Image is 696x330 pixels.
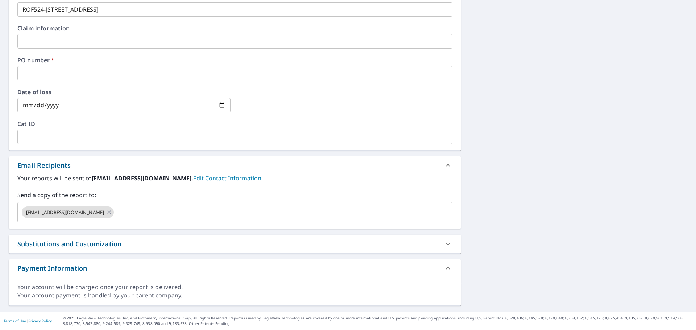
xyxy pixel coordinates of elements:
p: © 2025 Eagle View Technologies, Inc. and Pictometry International Corp. All Rights Reserved. Repo... [63,316,692,326]
div: Email Recipients [9,156,461,174]
label: PO number [17,57,452,63]
a: Privacy Policy [28,318,52,323]
label: Claim information [17,25,452,31]
div: [EMAIL_ADDRESS][DOMAIN_NAME] [22,206,114,218]
div: Substitutions and Customization [17,239,121,249]
p: | [4,319,52,323]
a: EditContactInfo [193,174,263,182]
div: Your account payment is handled by your parent company. [17,291,452,300]
div: Payment Information [9,259,461,277]
span: [EMAIL_ADDRESS][DOMAIN_NAME] [22,209,108,216]
div: Your account will be charged once your report is delivered. [17,283,452,291]
label: Your reports will be sent to [17,174,452,183]
label: Date of loss [17,89,231,95]
label: Cat ID [17,121,452,127]
div: Payment Information [17,263,87,273]
label: Send a copy of the report to: [17,191,452,199]
a: Terms of Use [4,318,26,323]
div: Email Recipients [17,160,71,170]
b: [EMAIL_ADDRESS][DOMAIN_NAME]. [92,174,193,182]
div: Substitutions and Customization [9,235,461,253]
